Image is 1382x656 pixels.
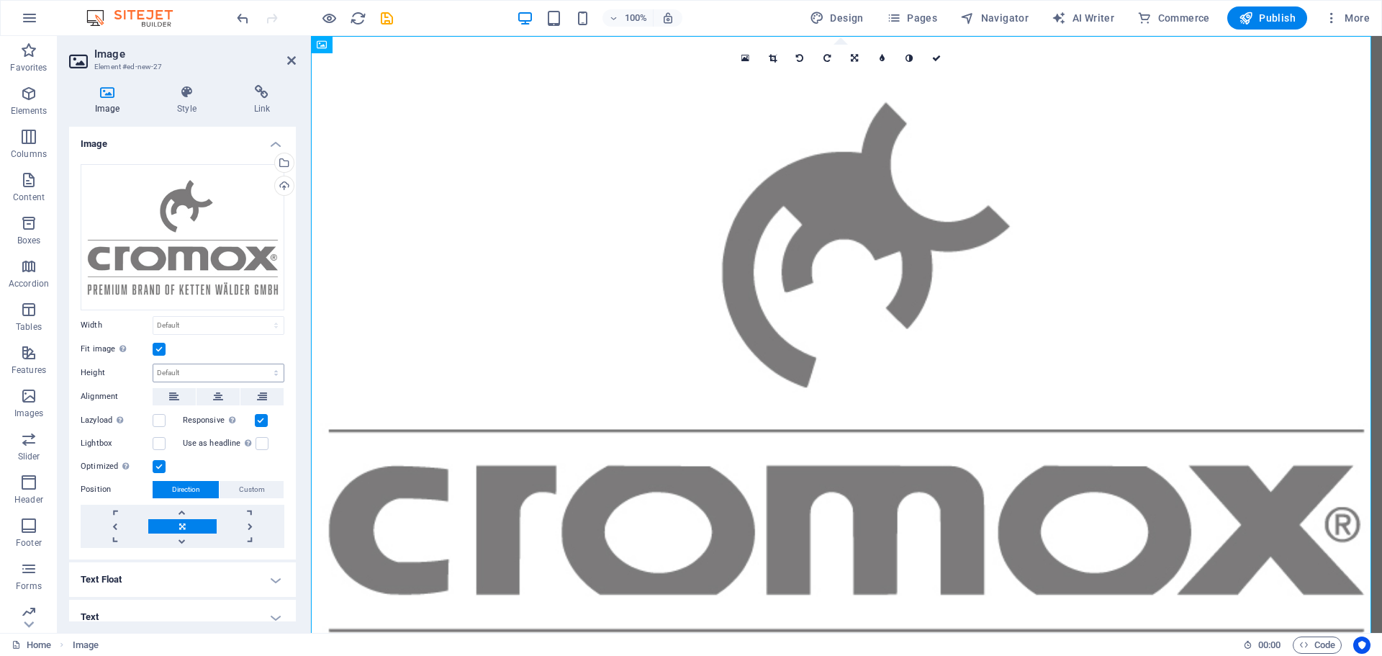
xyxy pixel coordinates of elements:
[83,9,191,27] img: Editor Logo
[804,6,870,30] div: Design (Ctrl+Alt+Y)
[81,341,153,358] label: Fit image
[1324,11,1370,25] span: More
[220,481,284,498] button: Custom
[1268,639,1270,650] span: :
[235,10,251,27] i: Undo: Fit image (Ctrl+Z)
[151,85,227,115] h4: Style
[9,278,49,289] p: Accordion
[881,6,943,30] button: Pages
[14,408,44,419] p: Images
[813,45,841,72] a: Rotate right 90°
[841,45,868,72] a: Change orientation
[172,481,200,498] span: Direction
[786,45,813,72] a: Rotate left 90°
[12,637,51,654] a: Click to cancel selection. Double-click to open Pages
[379,10,395,27] i: Save (Ctrl+S)
[234,9,251,27] button: undo
[69,85,151,115] h4: Image
[81,321,153,329] label: Width
[183,412,255,429] label: Responsive
[759,45,786,72] a: Crop mode
[1243,637,1281,654] h6: Session time
[1239,11,1296,25] span: Publish
[228,85,296,115] h4: Link
[378,9,395,27] button: save
[1319,6,1376,30] button: More
[1137,11,1210,25] span: Commerce
[12,364,46,376] p: Features
[895,45,923,72] a: Greyscale
[14,494,43,506] p: Header
[18,451,40,462] p: Slider
[804,6,870,30] button: Design
[69,127,296,153] h4: Image
[183,435,256,452] label: Use as headline
[69,600,296,634] h4: Text
[81,369,153,377] label: Height
[1258,637,1281,654] span: 00 00
[81,164,284,310] div: cromox-Logo-tigx8_XcQ9QGMEoj7dGAWQ.jpg
[16,580,42,592] p: Forms
[868,45,895,72] a: Blur
[16,537,42,549] p: Footer
[11,105,48,117] p: Elements
[810,11,864,25] span: Design
[731,45,759,72] a: Select files from the file manager, stock photos, or upload file(s)
[1353,637,1370,654] button: Usercentrics
[350,10,366,27] i: Reload page
[17,235,41,246] p: Boxes
[94,48,296,60] h2: Image
[239,481,265,498] span: Custom
[661,12,674,24] i: On resize automatically adjust zoom level to fit chosen device.
[81,481,153,498] label: Position
[1299,637,1335,654] span: Code
[624,9,647,27] h6: 100%
[81,388,153,405] label: Alignment
[960,11,1029,25] span: Navigator
[1227,6,1307,30] button: Publish
[954,6,1034,30] button: Navigator
[320,9,338,27] button: Click here to leave preview mode and continue editing
[349,9,366,27] button: reload
[73,637,99,654] nav: breadcrumb
[81,435,153,452] label: Lightbox
[602,9,654,27] button: 100%
[73,637,99,654] span: Click to select. Double-click to edit
[81,412,153,429] label: Lazyload
[10,62,47,73] p: Favorites
[1132,6,1216,30] button: Commerce
[887,11,937,25] span: Pages
[16,321,42,333] p: Tables
[153,481,219,498] button: Direction
[69,562,296,597] h4: Text Float
[1293,637,1342,654] button: Code
[1046,6,1120,30] button: AI Writer
[11,148,47,160] p: Columns
[923,45,950,72] a: Confirm ( Ctrl ⏎ )
[13,192,45,203] p: Content
[81,458,153,475] label: Optimized
[1052,11,1114,25] span: AI Writer
[94,60,267,73] h3: Element #ed-new-27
